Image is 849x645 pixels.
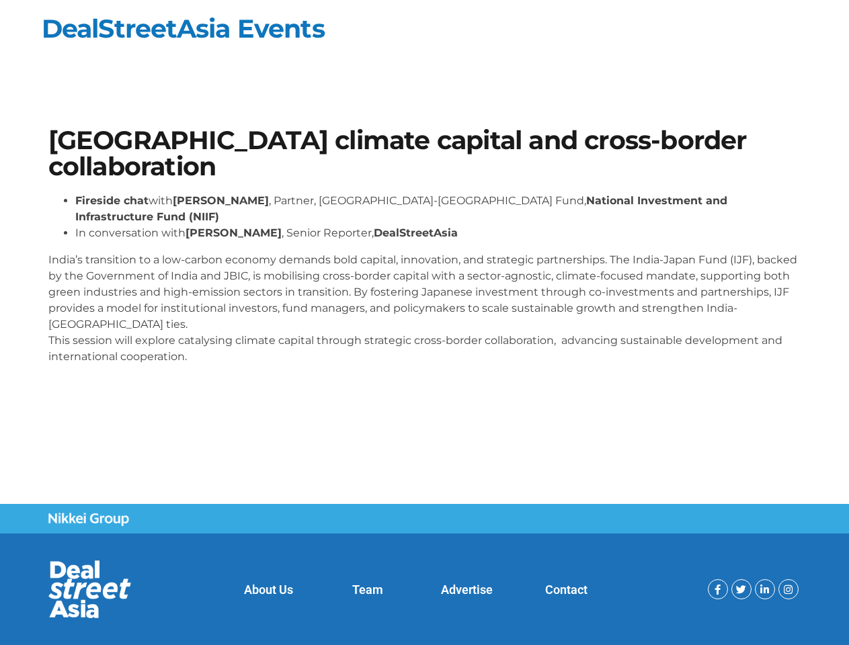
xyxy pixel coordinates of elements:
p: India’s transition to a low-carbon economy demands bold capital, innovation, and strategic partne... [48,252,801,365]
img: Nikkei Group [48,513,129,526]
a: DealStreetAsia Events [42,13,325,44]
strong: Fireside chat [75,194,149,207]
strong: [PERSON_NAME] [173,194,269,207]
li: with , Partner, [GEOGRAPHIC_DATA]-[GEOGRAPHIC_DATA] Fund, [75,193,801,225]
strong: DealStreetAsia [374,226,458,239]
a: About Us [244,583,293,597]
a: Advertise [441,583,493,597]
a: Team [352,583,383,597]
li: In conversation with , Senior Reporter, [75,225,801,241]
a: Contact [545,583,588,597]
strong: [PERSON_NAME] [186,226,282,239]
h1: [GEOGRAPHIC_DATA] climate capital and cross-border collaboration [48,128,801,179]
